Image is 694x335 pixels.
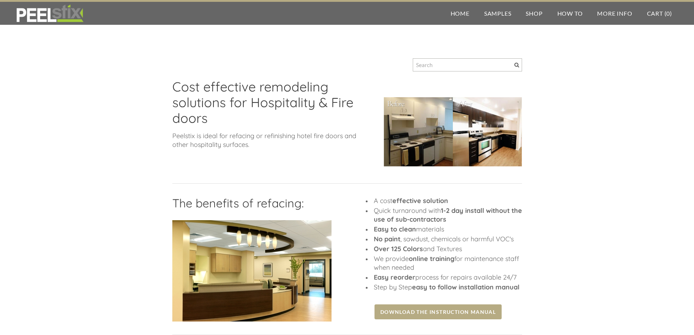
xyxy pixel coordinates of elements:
img: REFACE SUPPLIES [15,4,85,23]
font: process for repairs available 24/7 [374,273,517,281]
font: easy to follow installation manual [412,283,519,291]
h2: Cost effective remodeling solutions for Hospitality & Fire doors [172,79,369,132]
font: Peelstix is ideal for refacing or refinishing hotel fire doors and other hospitality surfaces. [172,132,356,149]
a: How To [550,2,590,25]
a: Cart (0) [640,2,679,25]
a: Download the Instruction Manual [375,304,502,319]
a: Samples [477,2,519,25]
span: 0 [666,10,670,17]
a: Home [443,2,477,25]
font: The benefits of refacing: [172,196,304,210]
strong: effective solution [392,196,448,205]
font: Step by Step [374,283,412,291]
font: materials [374,225,444,233]
strong: Easy reorder [374,273,415,281]
font: We provide for maintenance staff when needed [374,254,519,272]
strong: No paint [374,235,400,243]
font: A cost [374,196,448,205]
span: Search [514,63,519,67]
a: Shop [518,2,550,25]
img: Picture [384,97,522,167]
font: , sawdust, chemicals or harmful VOC's [374,235,514,243]
input: Search [413,58,522,71]
img: Picture [172,220,332,322]
strong: Easy to clean [374,225,416,233]
font: Quick turnaround with [374,206,522,223]
font: and Textures [374,245,462,253]
strong: online training [409,254,454,263]
strong: 1-2 day install without the use of sub-contractors [374,206,522,223]
a: More Info [590,2,639,25]
strong: Over 125 Colors [374,245,423,253]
